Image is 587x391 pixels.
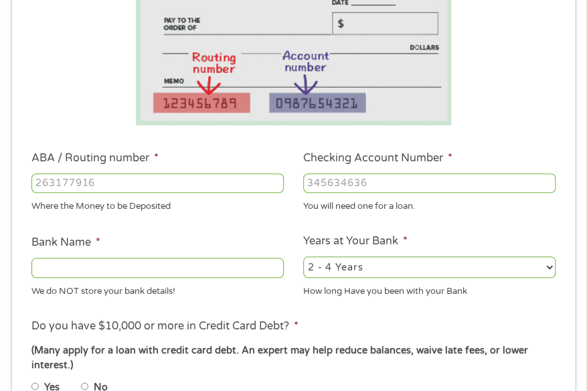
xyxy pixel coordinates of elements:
[31,151,159,165] label: ABA / Routing number
[31,236,100,250] label: Bank Name
[31,319,299,333] label: Do you have $10,000 or more in Credit Card Debt?
[303,195,556,214] div: You will need one for a loan.
[31,195,284,214] div: Where the Money to be Deposited
[303,281,556,299] div: How long Have you been with your Bank
[303,173,556,193] input: 345634636
[31,281,284,299] div: We do NOT store your bank details!
[31,173,284,193] input: 263177916
[31,343,556,372] div: (Many apply for a loan with credit card debt. An expert may help reduce balances, waive late fees...
[303,234,408,248] label: Years at Your Bank
[303,151,452,165] label: Checking Account Number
